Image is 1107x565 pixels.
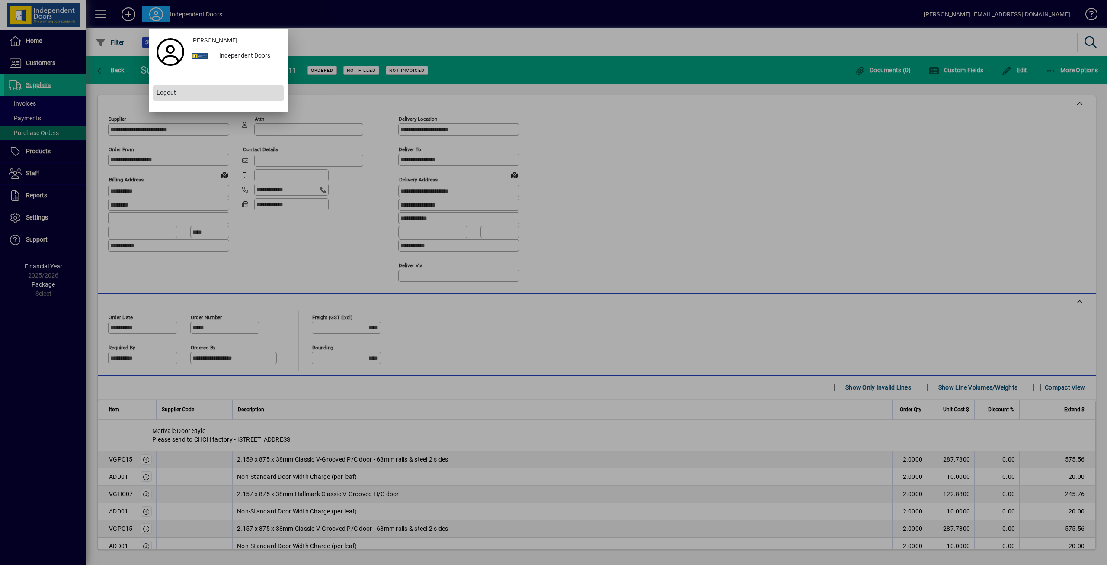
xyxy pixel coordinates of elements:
[153,44,188,60] a: Profile
[153,85,284,101] button: Logout
[191,36,237,45] span: [PERSON_NAME]
[157,88,176,97] span: Logout
[188,33,284,48] a: [PERSON_NAME]
[188,48,284,64] button: Independent Doors
[212,48,284,64] div: Independent Doors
